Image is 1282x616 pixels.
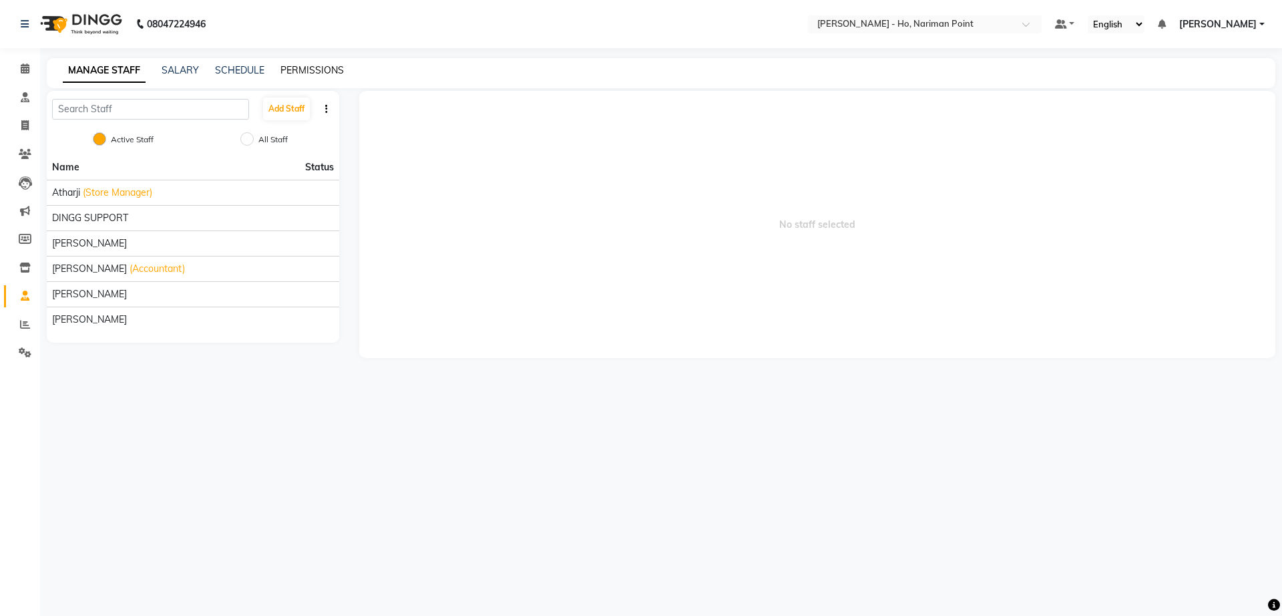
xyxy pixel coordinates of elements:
a: SALARY [162,64,199,76]
span: Name [52,161,79,173]
span: [PERSON_NAME] [52,262,127,276]
span: Status [305,160,334,174]
span: DINGG SUPPORT [52,211,128,225]
span: [PERSON_NAME] [1179,17,1257,31]
span: [PERSON_NAME] [52,287,127,301]
img: logo [34,5,126,43]
span: Atharji [52,186,80,200]
label: Active Staff [111,134,154,146]
span: [PERSON_NAME] [52,313,127,327]
b: 08047224946 [147,5,206,43]
a: MANAGE STAFF [63,59,146,83]
input: Search Staff [52,99,249,120]
span: (Accountant) [130,262,185,276]
label: All Staff [258,134,288,146]
a: PERMISSIONS [280,64,344,76]
span: (Store Manager) [83,186,152,200]
span: No staff selected [359,91,1276,358]
span: [PERSON_NAME] [52,237,127,251]
a: SCHEDULE [215,64,264,76]
button: Add Staff [263,98,310,120]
